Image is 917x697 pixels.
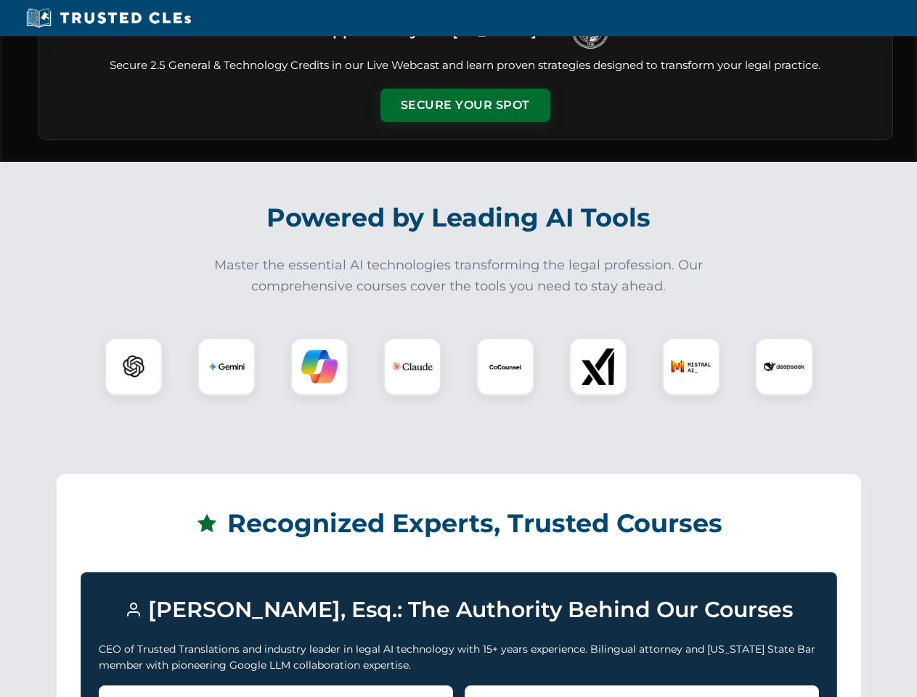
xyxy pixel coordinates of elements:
[22,7,195,29] img: Trusted CLEs
[81,498,837,549] h2: Recognized Experts, Trusted Courses
[569,338,627,396] div: xAI
[197,338,256,396] div: Gemini
[301,348,338,385] img: Copilot Logo
[755,338,813,396] div: DeepSeek
[57,192,861,243] h2: Powered by Leading AI Tools
[113,346,155,388] img: ChatGPT Logo
[380,89,550,122] button: Secure Your Spot
[487,348,523,385] img: CoCounsel Logo
[205,255,713,297] p: Master the essential AI technologies transforming the legal profession. Our comprehensive courses...
[208,348,245,385] img: Gemini Logo
[105,338,163,396] div: ChatGPT
[476,338,534,396] div: CoCounsel
[671,346,712,387] img: Mistral AI Logo
[662,338,720,396] div: Mistral AI
[290,338,349,396] div: Copilot
[764,346,804,387] img: DeepSeek Logo
[580,348,616,385] img: xAI Logo
[56,57,875,74] p: Secure 2.5 General & Technology Credits in our Live Webcast and learn proven strategies designed ...
[383,338,441,396] div: Claude
[99,641,819,674] p: CEO of Trusted Translations and industry leader in legal AI technology with 15+ years experience....
[99,590,819,629] h3: [PERSON_NAME], Esq.: The Authority Behind Our Courses
[392,346,433,387] img: Claude Logo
